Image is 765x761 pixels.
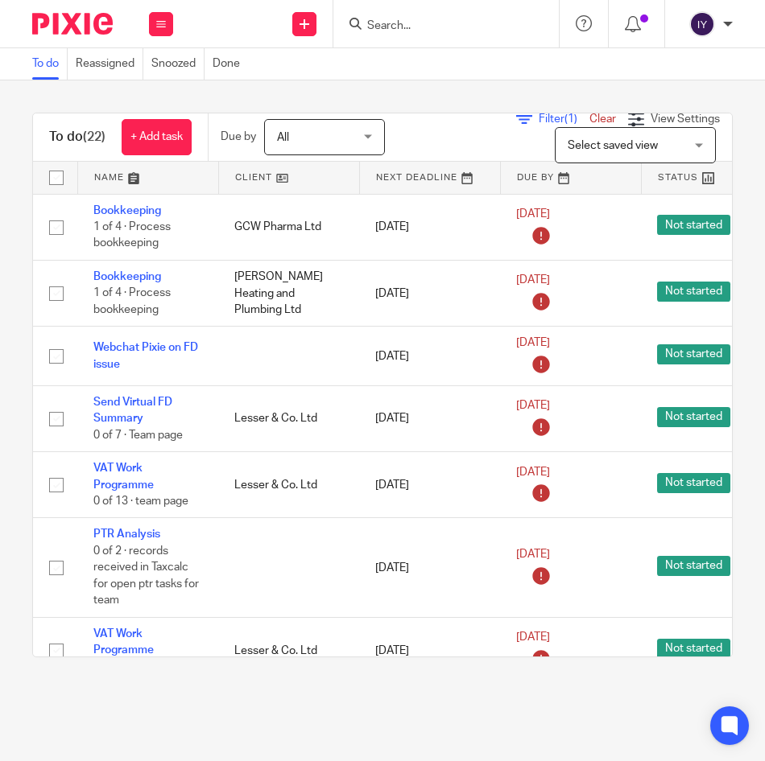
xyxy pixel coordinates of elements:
[359,260,500,326] td: [DATE]
[539,113,589,125] span: Filter
[564,113,577,125] span: (1)
[651,113,720,125] span: View Settings
[657,639,730,659] span: Not started
[93,628,154,656] a: VAT Work Programme
[49,129,105,146] h1: To do
[218,260,359,326] td: [PERSON_NAME] Heating and Plumbing Ltd
[221,129,256,145] p: Due by
[93,463,154,490] a: VAT Work Programme
[359,194,500,260] td: [DATE]
[93,545,199,607] span: 0 of 2 · records received in Taxcalc for open ptr tasks for team
[218,452,359,518] td: Lesser & Co. Ltd
[589,113,616,125] a: Clear
[657,407,730,427] span: Not started
[359,327,500,386] td: [DATE]
[122,119,192,155] a: + Add task
[366,19,511,34] input: Search
[93,496,188,507] span: 0 of 13 · team page
[516,208,550,220] span: [DATE]
[516,549,550,561] span: [DATE]
[657,344,730,364] span: Not started
[218,386,359,452] td: Lesser & Co. Ltd
[689,11,715,37] img: svg%3E
[657,215,730,235] span: Not started
[516,275,550,286] span: [DATE]
[359,518,500,618] td: [DATE]
[93,288,171,316] span: 1 of 4 · Process bookkeeping
[568,140,658,151] span: Select saved view
[277,132,289,143] span: All
[32,48,68,80] a: To do
[359,386,500,452] td: [DATE]
[93,342,198,369] a: Webchat Pixie on FD issue
[359,618,500,684] td: [DATE]
[93,529,160,540] a: PTR Analysis
[218,194,359,260] td: GCW Pharma Ltd
[93,271,161,282] a: Bookkeeping
[516,467,550,478] span: [DATE]
[76,48,143,80] a: Reassigned
[93,221,171,249] span: 1 of 4 · Process bookkeeping
[516,401,550,412] span: [DATE]
[151,48,205,80] a: Snoozed
[516,632,550,644] span: [DATE]
[93,397,172,424] a: Send Virtual FD Summary
[32,13,113,35] img: Pixie
[516,338,550,349] span: [DATE]
[93,430,183,441] span: 0 of 7 · Team page
[657,473,730,493] span: Not started
[213,48,248,80] a: Done
[83,130,105,143] span: (22)
[657,556,730,576] span: Not started
[359,452,500,518] td: [DATE]
[93,205,161,216] a: Bookkeeping
[218,618,359,684] td: Lesser & Co. Ltd
[657,282,730,302] span: Not started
